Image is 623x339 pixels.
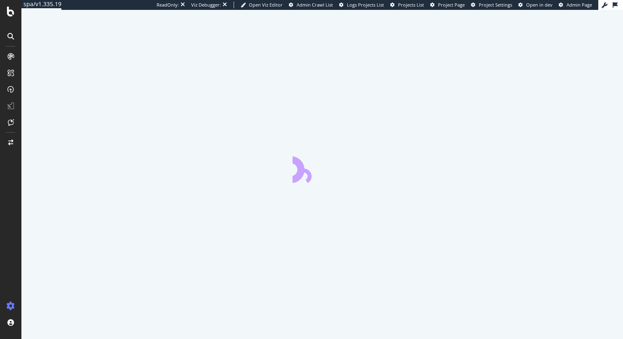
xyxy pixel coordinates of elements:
span: Open in dev [526,2,553,8]
span: Project Settings [479,2,512,8]
span: Open Viz Editor [249,2,283,8]
a: Admin Page [559,2,592,8]
a: Logs Projects List [339,2,384,8]
a: Open in dev [518,2,553,8]
span: Logs Projects List [347,2,384,8]
span: Admin Page [567,2,592,8]
span: Projects List [398,2,424,8]
a: Open Viz Editor [241,2,283,8]
span: Project Page [438,2,465,8]
a: Projects List [390,2,424,8]
a: Project Settings [471,2,512,8]
a: Project Page [430,2,465,8]
span: Admin Crawl List [297,2,333,8]
div: ReadOnly: [157,2,179,8]
div: animation [293,153,352,183]
div: Viz Debugger: [191,2,221,8]
a: Admin Crawl List [289,2,333,8]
